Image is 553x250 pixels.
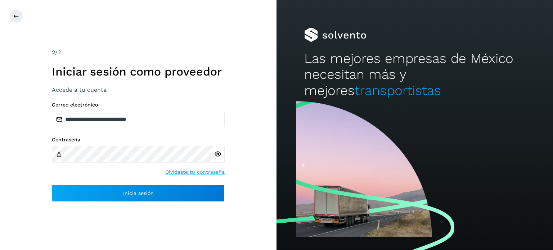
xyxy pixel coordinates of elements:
[52,65,225,78] h1: Iniciar sesión como proveedor
[355,83,441,98] span: transportistas
[52,137,225,143] label: Contraseña
[52,185,225,202] button: Inicia sesión
[52,48,225,57] div: /2
[165,168,225,176] a: Olvidaste tu contraseña
[304,51,525,99] h2: Las mejores empresas de México necesitan más y mejores
[52,102,225,108] label: Correo electrónico
[123,191,154,196] span: Inicia sesión
[52,49,55,56] span: 2
[52,86,225,93] h3: Accede a tu cuenta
